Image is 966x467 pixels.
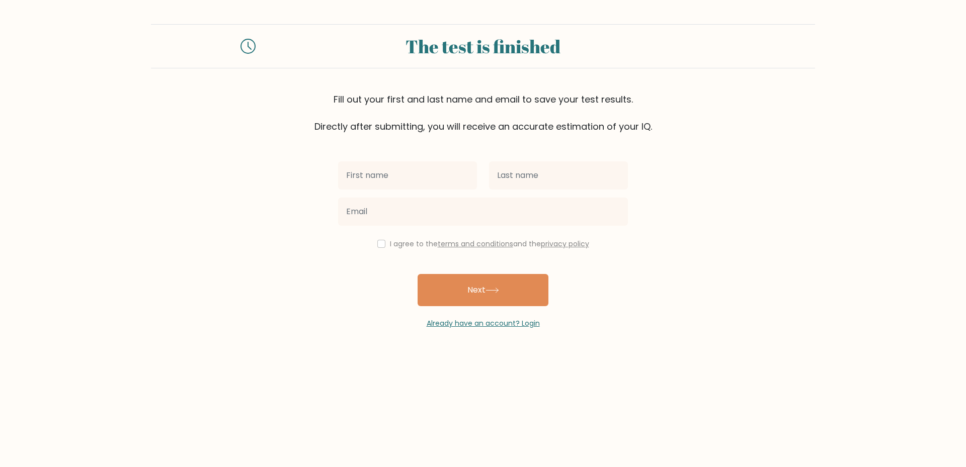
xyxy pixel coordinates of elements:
button: Next [418,274,548,306]
div: The test is finished [268,33,698,60]
input: Email [338,198,628,226]
label: I agree to the and the [390,239,589,249]
input: Last name [489,161,628,190]
a: terms and conditions [438,239,513,249]
a: privacy policy [541,239,589,249]
a: Already have an account? Login [427,318,540,328]
input: First name [338,161,477,190]
div: Fill out your first and last name and email to save your test results. Directly after submitting,... [151,92,815,133]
